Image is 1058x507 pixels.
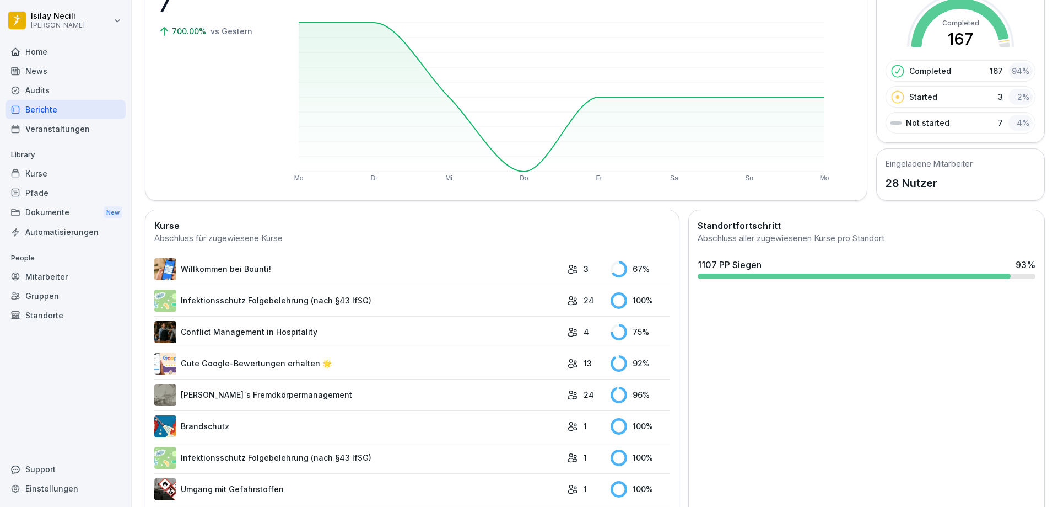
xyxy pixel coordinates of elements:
[6,119,126,138] a: Veranstaltungen
[154,353,176,375] img: iwscqm9zjbdjlq9atufjsuwv.png
[596,174,602,182] text: Fr
[1016,258,1035,271] div: 93 %
[6,202,126,223] a: DokumenteNew
[6,249,126,267] p: People
[210,25,252,37] p: vs Gestern
[584,263,589,275] p: 3
[154,415,176,437] img: b0iy7e1gfawqjs4nezxuanzk.png
[584,483,587,495] p: 1
[6,42,126,61] a: Home
[154,447,176,469] img: tgff07aey9ahi6f4hltuk21p.png
[584,389,594,401] p: 24
[6,479,126,498] a: Einstellungen
[520,174,528,182] text: Do
[670,174,678,182] text: Sa
[6,267,126,286] a: Mitarbeiter
[6,286,126,306] a: Gruppen
[611,418,670,435] div: 100 %
[1008,89,1033,105] div: 2 %
[611,481,670,498] div: 100 %
[172,25,208,37] p: 700.00%
[154,219,670,232] h2: Kurse
[6,100,126,119] a: Berichte
[584,452,587,463] p: 1
[584,357,592,369] p: 13
[1008,63,1033,79] div: 94 %
[990,65,1003,77] p: 167
[6,164,126,183] a: Kurse
[154,290,562,312] a: Infektionsschutz Folgebelehrung (nach §43 IfSG)
[611,450,670,466] div: 100 %
[154,258,562,280] a: Willkommen bei Bounti!
[294,174,304,182] text: Mo
[584,326,589,338] p: 4
[1008,115,1033,131] div: 4 %
[611,261,670,277] div: 67 %
[906,117,949,129] p: Not started
[6,202,126,223] div: Dokumente
[154,290,176,312] img: tgff07aey9ahi6f4hltuk21p.png
[104,206,122,219] div: New
[611,324,670,340] div: 75 %
[611,355,670,372] div: 92 %
[611,292,670,309] div: 100 %
[6,306,126,325] a: Standorte
[6,183,126,202] a: Pfade
[698,232,1035,245] div: Abschluss aller zugewiesenen Kurse pro Standort
[698,258,762,271] div: 1107 PP Siegen
[371,174,377,182] text: Di
[820,174,829,182] text: Mo
[998,117,1003,129] p: 7
[584,420,587,432] p: 1
[154,321,562,343] a: Conflict Management in Hospitality
[154,478,562,500] a: Umgang mit Gefahrstoffen
[6,146,126,164] p: Library
[6,222,126,242] a: Automatisierungen
[31,22,85,29] p: [PERSON_NAME]
[611,387,670,403] div: 96 %
[745,174,753,182] text: So
[154,232,670,245] div: Abschluss für zugewiesene Kurse
[154,353,562,375] a: Gute Google-Bewertungen erhalten 🌟
[584,295,594,306] p: 24
[6,61,126,81] a: News
[909,91,937,103] p: Started
[154,321,176,343] img: v5km1yrum515hbryjbhr1wgk.png
[693,254,1040,284] a: 1107 PP Siegen93%
[886,158,973,169] h5: Eingeladene Mitarbeiter
[6,81,126,100] a: Audits
[698,219,1035,232] h2: Standortfortschritt
[886,175,973,191] p: 28 Nutzer
[998,91,1003,103] p: 3
[154,384,176,406] img: ltafy9a5l7o16y10mkzj65ij.png
[154,384,562,406] a: [PERSON_NAME]`s Fremdkörpermanagement
[154,447,562,469] a: Infektionsschutz Folgebelehrung (nach §43 IfSG)
[154,258,176,280] img: xh3bnih80d1pxcetv9zsuevg.png
[154,415,562,437] a: Brandschutz
[445,174,452,182] text: Mi
[154,478,176,500] img: ro33qf0i8ndaw7nkfv0stvse.png
[909,65,951,77] p: Completed
[31,12,85,21] p: Isilay Necili
[6,460,126,479] div: Support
